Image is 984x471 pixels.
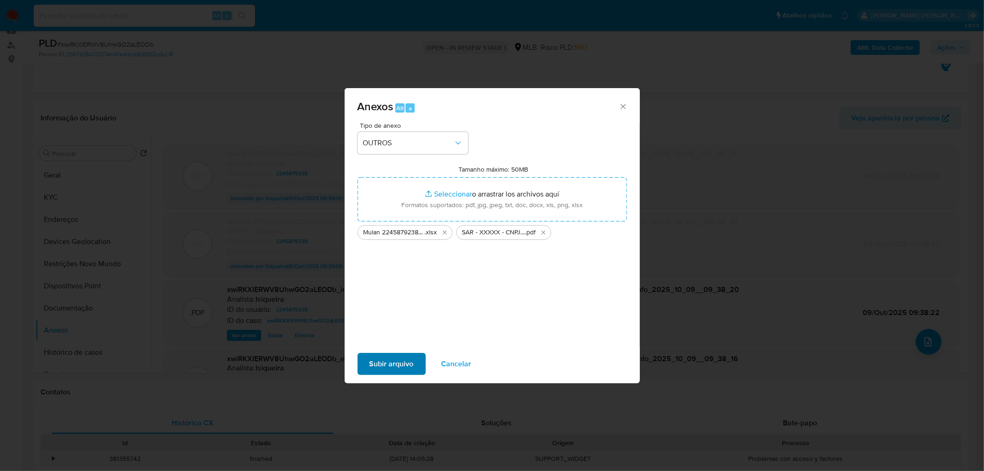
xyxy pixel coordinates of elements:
[358,98,394,114] span: Anexos
[525,228,536,237] span: .pdf
[358,132,468,154] button: OUTROS
[409,104,412,113] span: a
[364,228,425,237] span: Mulan 2245879238_2025_10_08_17_26_18
[462,228,525,237] span: SAR - XXXXX - CNPJ 57544818000192 - 57.544.818 [PERSON_NAME]
[425,228,437,237] span: .xlsx
[363,138,453,148] span: OUTROS
[358,221,627,240] ul: Archivos seleccionados
[360,122,471,129] span: Tipo de anexo
[358,353,426,375] button: Subir arquivo
[619,102,627,110] button: Cerrar
[396,104,404,113] span: Alt
[538,227,549,238] button: Eliminar SAR - XXXXX - CNPJ 57544818000192 - 57.544.818 FRANCISCO GILDEAN DE LIMA MAIA.pdf
[459,165,528,173] label: Tamanho máximo: 50MB
[441,354,471,374] span: Cancelar
[439,227,450,238] button: Eliminar Mulan 2245879238_2025_10_08_17_26_18.xlsx
[429,353,483,375] button: Cancelar
[370,354,414,374] span: Subir arquivo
